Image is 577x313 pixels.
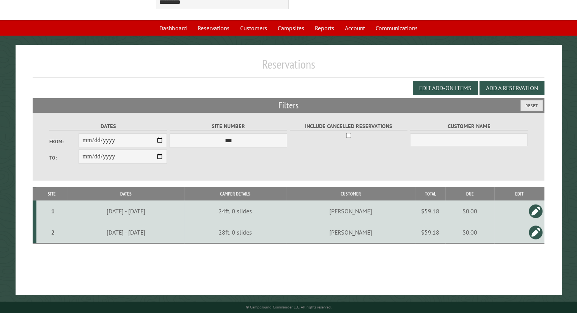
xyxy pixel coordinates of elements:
div: [DATE] - [DATE] [69,207,183,215]
div: [DATE] - [DATE] [69,228,183,236]
td: $59.18 [415,222,445,243]
h1: Reservations [33,57,544,78]
button: Reset [520,100,543,111]
label: Site Number [170,122,288,131]
h2: Filters [33,98,544,113]
th: Total [415,187,445,200]
a: Reports [310,21,339,35]
td: $0.00 [445,222,494,243]
a: Campsites [273,21,309,35]
a: Account [340,21,369,35]
th: Site [36,187,68,200]
a: Dashboard [155,21,192,35]
a: Communications [371,21,422,35]
td: 24ft, 0 slides [184,200,286,222]
td: [PERSON_NAME] [286,222,415,243]
td: 28ft, 0 slides [184,222,286,243]
th: Edit [494,187,544,200]
a: Reservations [193,21,234,35]
th: Dates [68,187,184,200]
label: Include Cancelled Reservations [290,122,408,131]
label: From: [49,138,79,145]
td: [PERSON_NAME] [286,200,415,222]
td: $0.00 [445,200,494,222]
th: Due [445,187,494,200]
div: 1 [39,207,66,215]
small: © Campground Commander LLC. All rights reserved. [246,305,332,310]
a: Customers [236,21,272,35]
td: $59.18 [415,200,445,222]
button: Add a Reservation [480,81,544,95]
th: Camper Details [184,187,286,200]
div: 2 [39,228,66,236]
label: Customer Name [410,122,528,131]
label: Dates [49,122,167,131]
th: Customer [286,187,415,200]
button: Edit Add-on Items [413,81,478,95]
label: To: [49,154,79,161]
